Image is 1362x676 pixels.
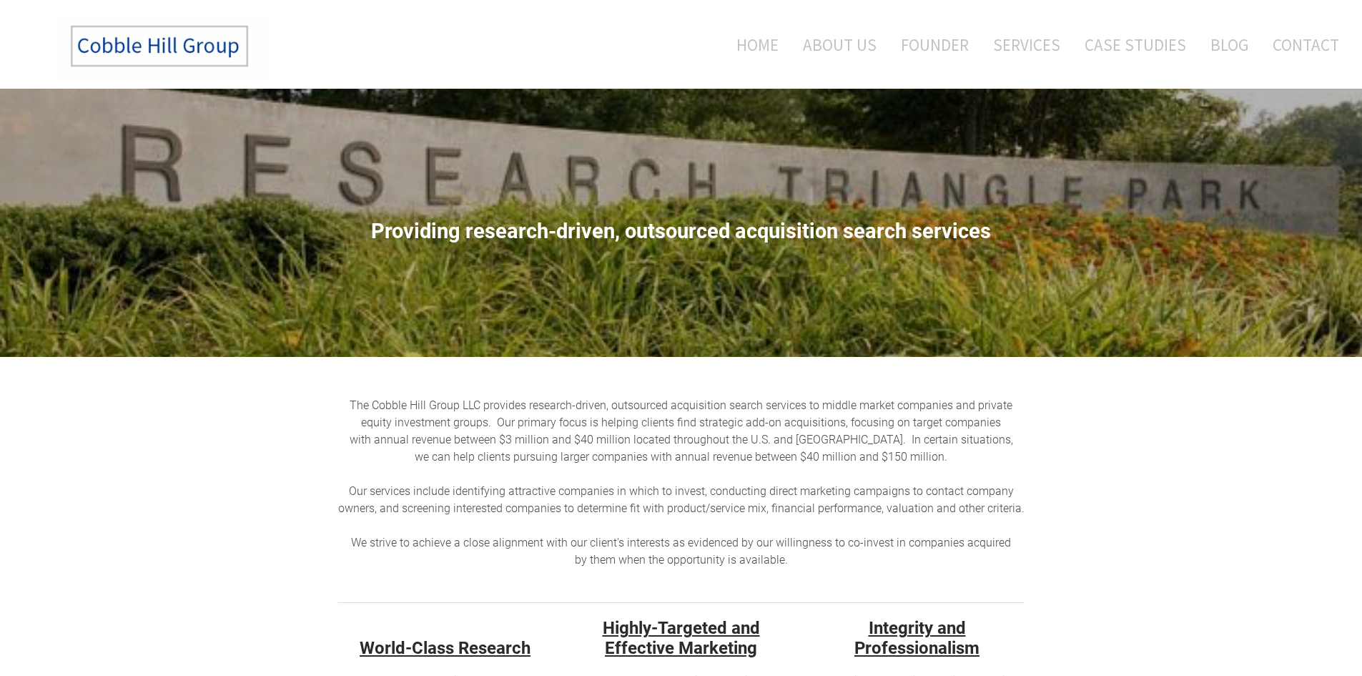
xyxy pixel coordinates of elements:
u: ​Integrity and Professionalism [854,618,979,658]
a: Services [982,15,1071,74]
a: Blog [1200,15,1259,74]
img: The Cobble Hill Group LLC [54,15,269,78]
a: Home [715,15,789,74]
span: ​Our services include identifying attractive companies in which to invest, conducting direct mark... [338,484,1025,515]
u: Highly-Targeted and Effective Marketing [603,618,760,658]
span: Providing research-driven, outsourced acquisition search services [371,219,991,243]
u: World-Class Research [360,638,531,658]
span: The Cobble Hill Group LLC provides research-driven, outsourced acquisition search services to mid... [350,398,1013,464]
a: Founder [890,15,979,74]
a: Contact [1262,15,1339,74]
h2: ​ [574,617,789,657]
a: About Us [792,15,887,74]
h2: ​ [338,617,553,657]
a: Case Studies [1074,15,1197,74]
span: We strive to achieve a close alignment with our client's interests as evidenced by our willingnes... [351,536,1011,567]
